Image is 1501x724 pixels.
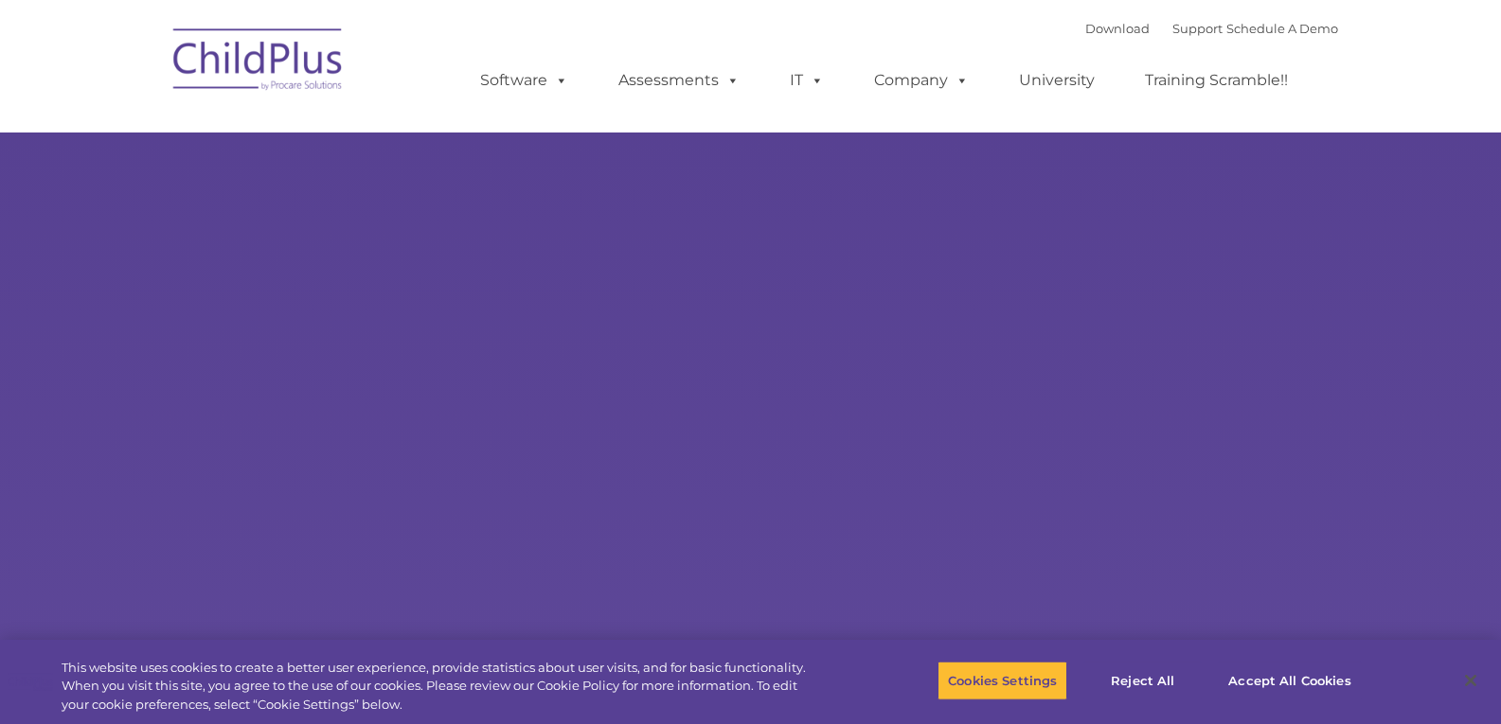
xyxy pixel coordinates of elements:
[599,62,759,99] a: Assessments
[855,62,988,99] a: Company
[1083,661,1202,700] button: Reject All
[1218,661,1361,700] button: Accept All Cookies
[1085,21,1338,36] font: |
[771,62,843,99] a: IT
[1085,21,1150,36] a: Download
[1450,660,1492,701] button: Close
[461,62,587,99] a: Software
[1126,62,1307,99] a: Training Scramble!!
[1226,21,1338,36] a: Schedule A Demo
[62,659,826,715] div: This website uses cookies to create a better user experience, provide statistics about user visit...
[1000,62,1114,99] a: University
[164,15,353,110] img: ChildPlus by Procare Solutions
[1172,21,1223,36] a: Support
[938,661,1067,700] button: Cookies Settings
